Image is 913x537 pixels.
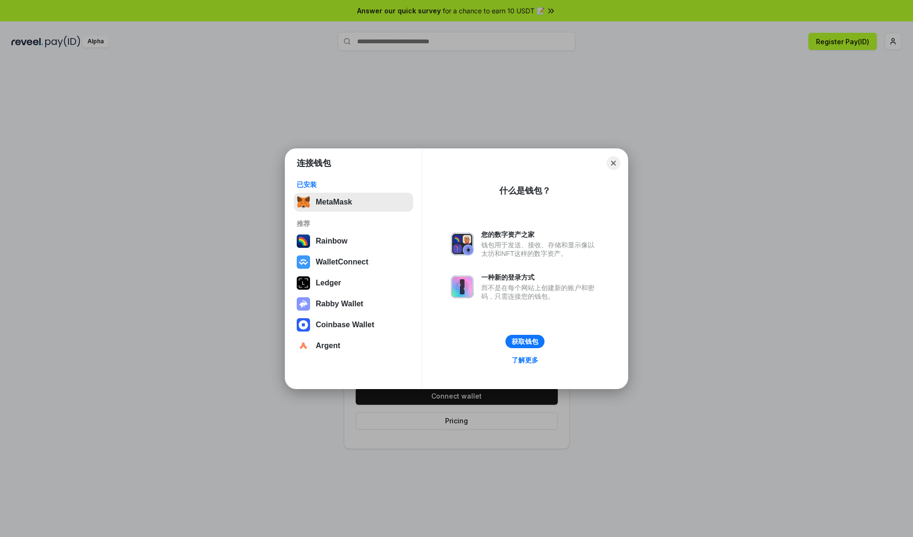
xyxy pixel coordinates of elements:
[512,337,538,346] div: 获取钱包
[297,234,310,248] img: svg+xml,%3Csvg%20width%3D%22120%22%20height%3D%22120%22%20viewBox%3D%220%200%20120%20120%22%20fil...
[297,297,310,311] img: svg+xml,%3Csvg%20xmlns%3D%22http%3A%2F%2Fwww.w3.org%2F2000%2Fsvg%22%20fill%3D%22none%22%20viewBox...
[481,283,599,301] div: 而不是在每个网站上创建新的账户和密码，只需连接您的钱包。
[316,237,348,245] div: Rainbow
[294,336,413,355] button: Argent
[297,219,410,228] div: 推荐
[294,273,413,293] button: Ledger
[297,195,310,209] img: svg+xml,%3Csvg%20fill%3D%22none%22%20height%3D%2233%22%20viewBox%3D%220%200%2035%2033%22%20width%...
[297,276,310,290] img: svg+xml,%3Csvg%20xmlns%3D%22http%3A%2F%2Fwww.w3.org%2F2000%2Fsvg%22%20width%3D%2228%22%20height%3...
[505,335,544,348] button: 获取钱包
[297,318,310,332] img: svg+xml,%3Csvg%20width%3D%2228%22%20height%3D%2228%22%20viewBox%3D%220%200%2028%2028%22%20fill%3D...
[451,233,474,255] img: svg+xml,%3Csvg%20xmlns%3D%22http%3A%2F%2Fwww.w3.org%2F2000%2Fsvg%22%20fill%3D%22none%22%20viewBox...
[316,342,340,350] div: Argent
[297,255,310,269] img: svg+xml,%3Csvg%20width%3D%2228%22%20height%3D%2228%22%20viewBox%3D%220%200%2028%2028%22%20fill%3D...
[481,230,599,239] div: 您的数字资产之家
[451,275,474,298] img: svg+xml,%3Csvg%20xmlns%3D%22http%3A%2F%2Fwww.w3.org%2F2000%2Fsvg%22%20fill%3D%22none%22%20viewBox...
[506,354,544,366] a: 了解更多
[294,193,413,212] button: MetaMask
[481,241,599,258] div: 钱包用于发送、接收、存储和显示像以太坊和NFT这样的数字资产。
[316,198,352,206] div: MetaMask
[297,339,310,352] img: svg+xml,%3Csvg%20width%3D%2228%22%20height%3D%2228%22%20viewBox%3D%220%200%2028%2028%22%20fill%3D...
[294,315,413,334] button: Coinbase Wallet
[316,279,341,287] div: Ledger
[297,180,410,189] div: 已安装
[294,294,413,313] button: Rabby Wallet
[316,300,363,308] div: Rabby Wallet
[294,232,413,251] button: Rainbow
[512,356,538,364] div: 了解更多
[316,258,369,266] div: WalletConnect
[607,156,620,170] button: Close
[481,273,599,282] div: 一种新的登录方式
[294,253,413,272] button: WalletConnect
[499,185,551,196] div: 什么是钱包？
[316,321,374,329] div: Coinbase Wallet
[297,157,331,169] h1: 连接钱包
